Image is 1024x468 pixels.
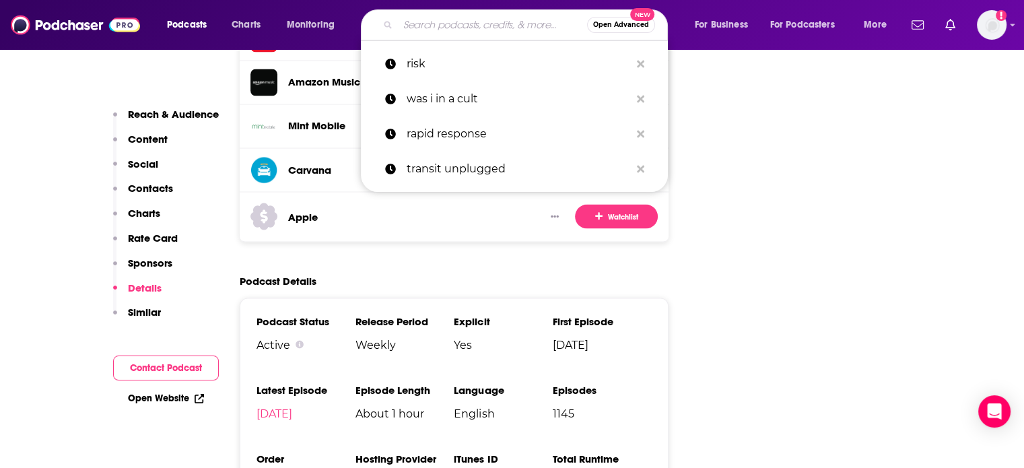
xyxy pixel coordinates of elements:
span: For Podcasters [770,15,835,34]
button: Show profile menu [977,10,1006,40]
button: Watchlist [575,204,658,228]
input: Search podcasts, credits, & more... [398,14,587,36]
a: Mint Mobile [288,119,345,132]
button: Contact Podcast [113,356,219,380]
p: was i in a cult [407,81,630,116]
button: Similar [113,306,161,331]
p: Details [128,281,162,294]
span: For Business [695,15,748,34]
img: Carvana logo [250,156,277,183]
span: [DATE] [553,338,652,351]
p: Charts [128,207,160,220]
span: Logged in as NickG [977,10,1006,40]
button: Social [113,158,158,182]
h3: Order [257,452,355,465]
span: Charts [232,15,261,34]
button: open menu [277,14,352,36]
a: risk [361,46,668,81]
span: English [454,407,553,420]
h3: Episode Length [355,383,454,396]
button: open menu [761,14,854,36]
a: [DATE] [257,407,292,420]
h3: Release Period [355,314,454,327]
span: 1145 [553,407,652,420]
a: Show notifications dropdown [940,13,961,36]
p: Reach & Audience [128,108,219,121]
h3: iTunes ID [454,452,553,465]
p: rapid response [407,116,630,152]
button: open menu [158,14,224,36]
a: was i in a cult [361,81,668,116]
p: Similar [128,306,161,319]
div: Active [257,338,355,351]
h3: First Episode [553,314,652,327]
a: Carvana [288,163,331,176]
a: Charts [223,14,269,36]
span: Weekly [355,338,454,351]
span: New [630,8,654,21]
p: risk [407,46,630,81]
p: Social [128,158,158,170]
img: User Profile [977,10,1006,40]
span: Watchlist [595,211,638,222]
p: transit unplugged [407,152,630,187]
span: More [864,15,887,34]
span: Yes [454,338,553,351]
h2: Podcast Details [240,274,316,287]
span: Monitoring [287,15,335,34]
img: Amazon Music logo [250,69,277,96]
img: Podchaser - Follow, Share and Rate Podcasts [11,12,140,38]
h3: Latest Episode [257,383,355,396]
h3: Hosting Provider [355,452,454,465]
button: Open AdvancedNew [587,17,655,33]
button: Details [113,281,162,306]
svg: Add a profile image [996,10,1006,21]
button: open menu [685,14,765,36]
h3: Explicit [454,314,553,327]
span: Podcasts [167,15,207,34]
h3: Episodes [553,383,652,396]
h3: Language [454,383,553,396]
a: Open Website [128,393,204,404]
p: Sponsors [128,257,172,269]
button: Show More Button [545,209,564,223]
button: Charts [113,207,160,232]
p: Rate Card [128,232,178,244]
div: Open Intercom Messenger [978,395,1011,428]
a: Apple [288,210,318,223]
h3: Total Runtime [553,452,652,465]
button: Rate Card [113,232,178,257]
button: Contacts [113,182,173,207]
button: open menu [854,14,903,36]
div: Search podcasts, credits, & more... [374,9,681,40]
span: About 1 hour [355,407,454,420]
button: Sponsors [113,257,172,281]
img: Mint Mobile logo [250,112,277,139]
span: Open Advanced [593,22,649,28]
a: Show notifications dropdown [906,13,929,36]
h3: Podcast Status [257,314,355,327]
a: transit unplugged [361,152,668,187]
p: Contacts [128,182,173,195]
button: Content [113,133,168,158]
p: Content [128,133,168,145]
a: rapid response [361,116,668,152]
button: Reach & Audience [113,108,219,133]
a: Amazon Music [288,75,360,88]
